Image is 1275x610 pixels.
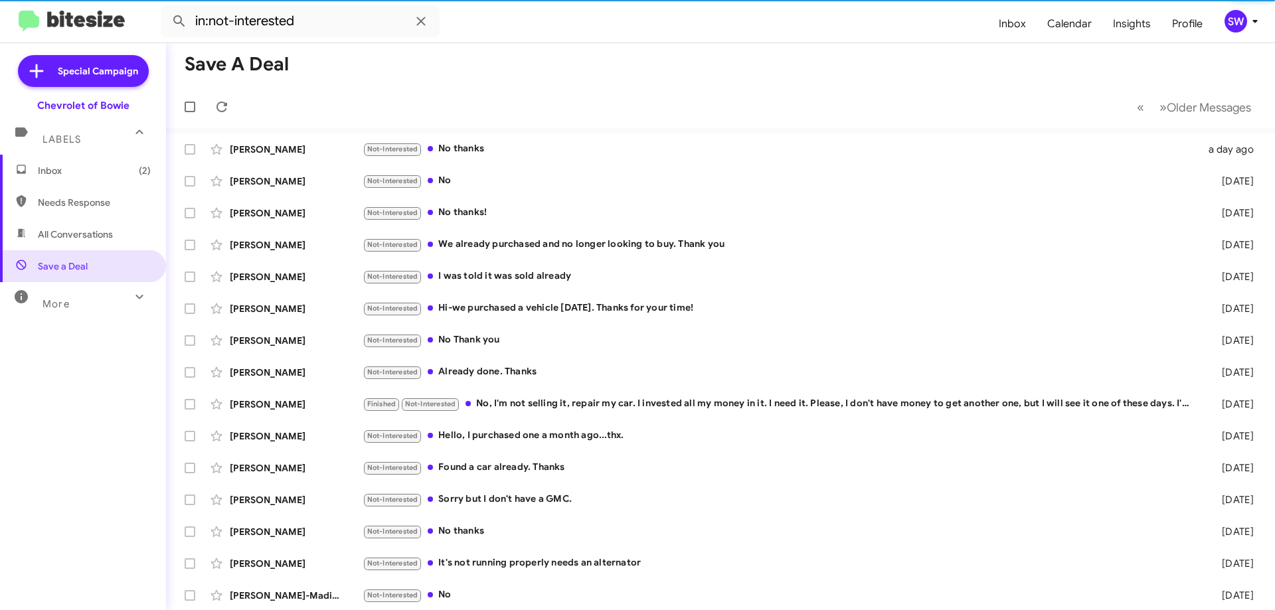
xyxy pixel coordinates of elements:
[1159,99,1167,115] span: »
[988,5,1037,43] a: Inbox
[1201,175,1264,188] div: [DATE]
[1201,238,1264,252] div: [DATE]
[230,525,363,538] div: [PERSON_NAME]
[363,428,1201,443] div: Hello, I purchased one a month ago...thx.
[367,304,418,313] span: Not-Interested
[38,196,151,209] span: Needs Response
[1129,94,1152,121] button: Previous
[1201,302,1264,315] div: [DATE]
[363,364,1201,380] div: Already done. Thanks
[405,400,456,408] span: Not-Interested
[230,302,363,315] div: [PERSON_NAME]
[363,173,1201,189] div: No
[367,145,418,153] span: Not-Interested
[363,492,1201,507] div: Sorry but I don't have a GMC.
[230,366,363,379] div: [PERSON_NAME]
[367,591,418,599] span: Not-Interested
[230,238,363,252] div: [PERSON_NAME]
[58,64,138,78] span: Special Campaign
[1201,398,1264,411] div: [DATE]
[38,228,113,241] span: All Conversations
[367,368,418,376] span: Not-Interested
[1167,100,1251,115] span: Older Messages
[38,260,88,273] span: Save a Deal
[363,524,1201,539] div: No thanks
[367,527,418,536] span: Not-Interested
[367,431,418,440] span: Not-Interested
[230,493,363,506] div: [PERSON_NAME]
[230,270,363,283] div: [PERSON_NAME]
[230,175,363,188] div: [PERSON_NAME]
[363,333,1201,348] div: No Thank you
[139,164,151,177] span: (2)
[1201,589,1264,602] div: [DATE]
[363,460,1201,475] div: Found a car already. Thanks
[1201,270,1264,283] div: [DATE]
[1201,429,1264,443] div: [DATE]
[367,177,418,185] span: Not-Interested
[363,141,1201,157] div: No thanks
[38,164,151,177] span: Inbox
[363,396,1201,412] div: No, I'm not selling it, repair my car. I invested all my money in it. I need it. Please, I don't ...
[367,272,418,281] span: Not-Interested
[37,99,129,112] div: Chevrolet of Bowie
[1102,5,1161,43] a: Insights
[367,208,418,217] span: Not-Interested
[1161,5,1213,43] a: Profile
[1201,206,1264,220] div: [DATE]
[367,463,418,472] span: Not-Interested
[1201,493,1264,506] div: [DATE]
[161,5,440,37] input: Search
[185,54,289,75] h1: Save a Deal
[42,133,81,145] span: Labels
[363,205,1201,220] div: No thanks!
[1201,334,1264,347] div: [DATE]
[230,206,363,220] div: [PERSON_NAME]
[363,556,1201,571] div: It's not running properly needs an alternator
[363,269,1201,284] div: I was told it was sold already
[230,429,363,443] div: [PERSON_NAME]
[230,557,363,570] div: [PERSON_NAME]
[363,237,1201,252] div: We already purchased and no longer looking to buy. Thank you
[367,336,418,344] span: Not-Interested
[363,301,1201,316] div: Hi-we purchased a vehicle [DATE]. Thanks for your time!
[230,589,363,602] div: [PERSON_NAME]-Madison
[1201,525,1264,538] div: [DATE]
[1201,461,1264,475] div: [DATE]
[363,587,1201,603] div: No
[1225,10,1247,33] div: SW
[18,55,149,87] a: Special Campaign
[367,559,418,568] span: Not-Interested
[230,461,363,475] div: [PERSON_NAME]
[230,334,363,347] div: [PERSON_NAME]
[1201,143,1264,156] div: a day ago
[367,400,396,408] span: Finished
[1130,94,1259,121] nav: Page navigation example
[230,143,363,156] div: [PERSON_NAME]
[1201,366,1264,379] div: [DATE]
[1201,557,1264,570] div: [DATE]
[1137,99,1144,115] span: «
[1151,94,1259,121] button: Next
[367,240,418,249] span: Not-Interested
[367,495,418,504] span: Not-Interested
[42,298,70,310] span: More
[230,398,363,411] div: [PERSON_NAME]
[1037,5,1102,43] a: Calendar
[1213,10,1260,33] button: SW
